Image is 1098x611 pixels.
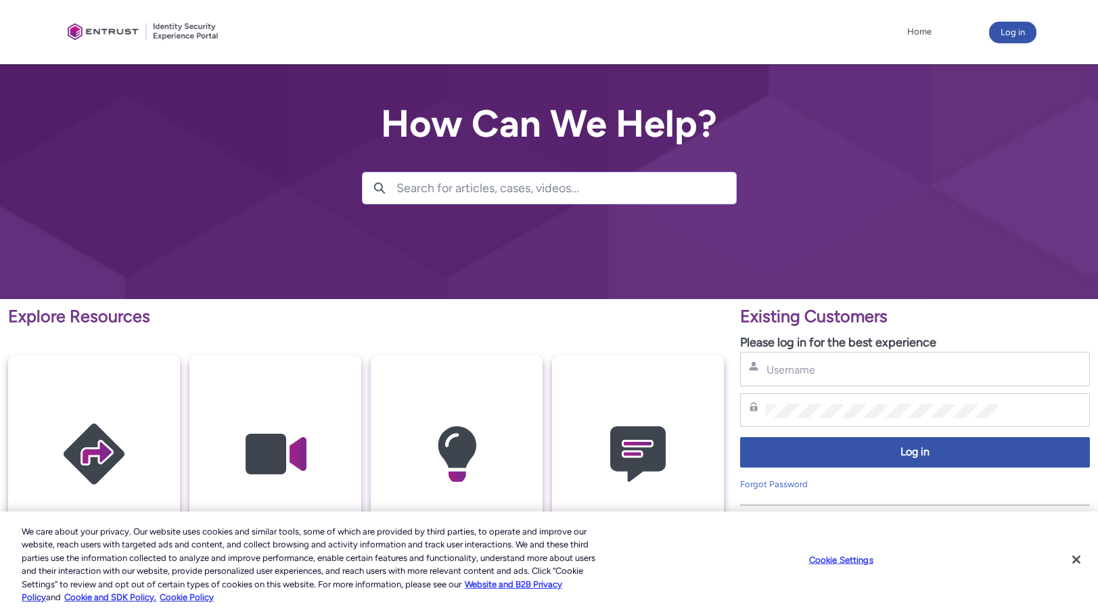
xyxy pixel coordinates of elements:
button: Search [363,173,396,204]
p: Please log in for the best experience [740,334,1090,352]
img: Contact Support [574,382,702,527]
div: We care about your privacy. Our website uses cookies and similar tools, some of which are provide... [22,525,604,604]
button: Log in [740,437,1090,468]
img: Getting Started [30,382,158,527]
img: Video Guides [211,382,340,527]
input: Search for articles, cases, videos... [396,173,736,204]
a: Cookie and SDK Policy. [64,592,156,602]
p: Explore Resources [8,304,724,330]
button: Log in [989,22,1036,43]
a: Home [904,22,935,42]
button: Cookie Settings [799,547,884,574]
input: Username [765,363,998,377]
span: Log in [749,445,1081,460]
button: Close [1061,545,1091,574]
a: Cookie Policy [160,592,214,602]
p: Existing Customers [740,304,1090,330]
a: Forgot Password [740,479,808,489]
img: Knowledge Articles [392,382,521,527]
h2: How Can We Help? [362,103,737,145]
